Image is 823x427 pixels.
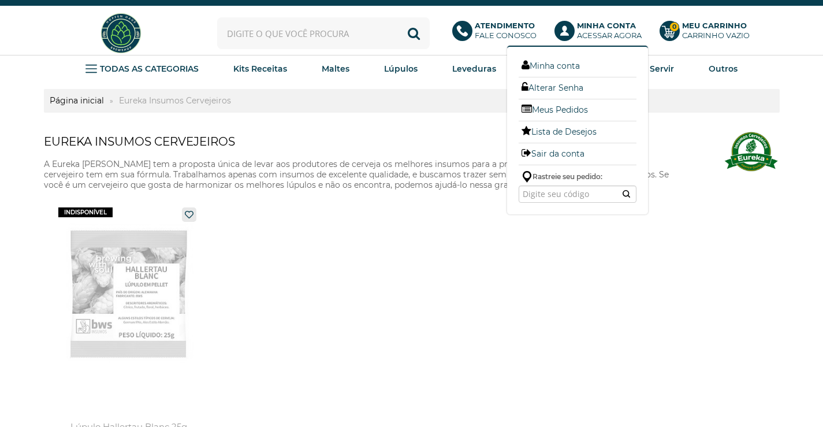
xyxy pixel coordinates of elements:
[522,168,634,185] span: Rastreie seu pedido:
[577,21,636,30] b: Minha Conta
[709,60,738,77] a: Outros
[519,80,636,95] a: Alterar Senha
[628,60,674,77] a: Para Servir
[85,60,199,77] a: TODAS AS CATEGORIAS
[100,64,199,74] strong: TODAS AS CATEGORIAS
[44,130,687,153] h1: Eureka Insumos Cervejeiros
[519,124,636,139] a: Lista de Desejos
[519,185,636,203] input: Digite seu código
[682,31,750,40] div: Carrinho Vazio
[628,64,674,74] strong: Para Servir
[322,64,349,74] strong: Maltes
[519,102,636,117] a: Meus Pedidos
[669,22,679,32] strong: 0
[452,64,496,74] strong: Leveduras
[682,21,747,30] b: Meu Carrinho
[384,60,418,77] a: Lúpulos
[519,58,636,73] a: Minha conta
[519,146,636,161] a: Sair da conta
[233,60,287,77] a: Kits Receitas
[398,17,430,49] button: Buscar
[44,95,110,106] a: Página inicial
[475,21,535,30] b: Atendimento
[577,21,642,40] p: Acessar agora
[452,21,543,46] a: AtendimentoFale conosco
[554,21,648,46] a: Minha ContaAcessar agora
[322,60,349,77] a: Maltes
[722,124,780,182] img: Eureka Insumos Cervejeiros
[44,159,687,190] p: A Eureka [PERSON_NAME] tem a proposta única de levar aos produtores de cerveja os melhores insumo...
[709,64,738,74] strong: Outros
[58,207,113,217] span: indisponível
[452,60,496,77] a: Leveduras
[475,21,537,40] p: Fale conosco
[384,64,418,74] strong: Lúpulos
[99,12,143,55] img: Hopfen Haus BrewShop
[217,17,430,49] input: Digite o que você procura
[113,95,237,106] a: Eureka Insumos Cervejeiros
[233,64,287,74] strong: Kits Receitas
